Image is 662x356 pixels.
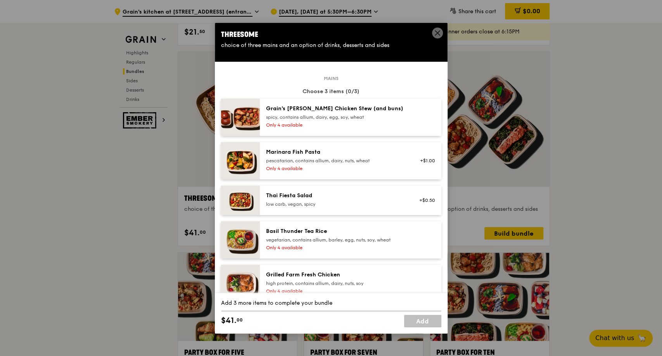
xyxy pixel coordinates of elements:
div: spicy, contains allium, dairy, egg, soy, wheat [266,114,405,120]
div: Only 4 available [266,245,405,251]
div: +$1.00 [415,158,435,164]
img: daily_normal_Marinara_Fish_Pasta__Horizontal_.jpg [221,142,260,179]
div: Grilled Farm Fresh Chicken [266,271,405,279]
div: +$0.50 [415,197,435,203]
img: daily_normal_HORZ-Grilled-Farm-Fresh-Chicken.jpg [221,265,260,302]
div: Thai Fiesta Salad [266,192,405,200]
div: Grain's [PERSON_NAME] Chicken Stew (and buns) [266,105,405,113]
a: Add [404,315,441,327]
div: Choose 3 items (0/3) [221,88,441,96]
img: daily_normal_Grains-Curry-Chicken-Stew-HORZ.jpg [221,99,260,136]
img: daily_normal_Thai_Fiesta_Salad__Horizontal_.jpg [221,186,260,215]
div: pescatarian, contains allium, dairy, nuts, wheat [266,158,405,164]
div: Marinara Fish Pasta [266,148,405,156]
img: daily_normal_HORZ-Basil-Thunder-Tea-Rice.jpg [221,221,260,259]
span: Mains [321,75,342,82]
div: Only 4 available [266,165,405,172]
div: low carb, vegan, spicy [266,201,405,207]
div: Only 4 available [266,122,405,128]
div: Threesome [221,29,441,40]
div: high protein, contains allium, dairy, nuts, soy [266,280,405,287]
div: Add 3 more items to complete your bundle [221,299,441,307]
span: 00 [237,317,243,323]
span: $41. [221,315,237,326]
div: Only 4 available [266,288,405,294]
div: choice of three mains and an option of drinks, desserts and sides [221,42,441,49]
div: vegetarian, contains allium, barley, egg, nuts, soy, wheat [266,237,405,243]
div: Basil Thunder Tea Rice [266,227,405,235]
